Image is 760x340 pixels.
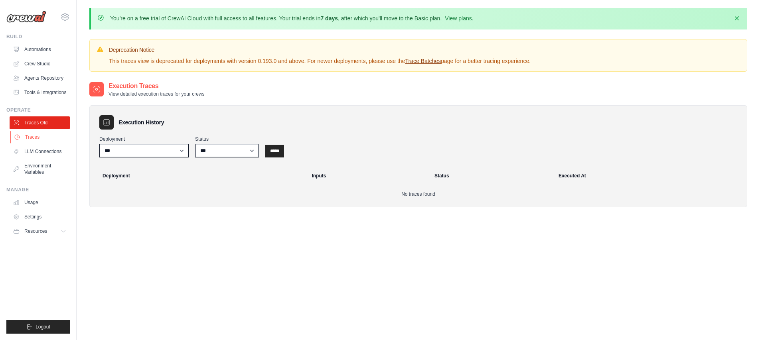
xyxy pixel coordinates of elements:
h2: Execution Traces [109,81,205,91]
div: Build [6,33,70,40]
div: Manage [6,187,70,193]
h3: Deprecation Notice [109,46,531,54]
label: Status [195,136,259,142]
p: This traces view is deprecated for deployments with version 0.193.0 and above. For newer deployme... [109,57,531,65]
p: You're on a free trial of CrewAI Cloud with full access to all features. Your trial ends in , aft... [110,14,474,22]
a: Environment Variables [10,159,70,179]
span: Logout [36,324,50,330]
a: Crew Studio [10,57,70,70]
h3: Execution History [118,118,164,126]
span: Resources [24,228,47,234]
button: Logout [6,320,70,334]
a: Traces Old [10,116,70,129]
img: Logo [6,11,46,23]
a: Automations [10,43,70,56]
a: Usage [10,196,70,209]
a: Trace Batches [405,58,441,64]
a: Agents Repository [10,72,70,85]
th: Executed At [554,167,744,185]
button: Resources [10,225,70,238]
th: Inputs [307,167,429,185]
a: View plans [445,15,472,22]
strong: 7 days [320,15,338,22]
a: Traces [10,131,71,143]
a: Tools & Integrations [10,86,70,99]
label: Deployment [99,136,189,142]
th: Status [430,167,554,185]
p: View detailed execution traces for your crews [109,91,205,97]
th: Deployment [93,167,307,185]
div: Operate [6,107,70,113]
a: LLM Connections [10,145,70,158]
p: No traces found [99,191,737,197]
a: Settings [10,210,70,223]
